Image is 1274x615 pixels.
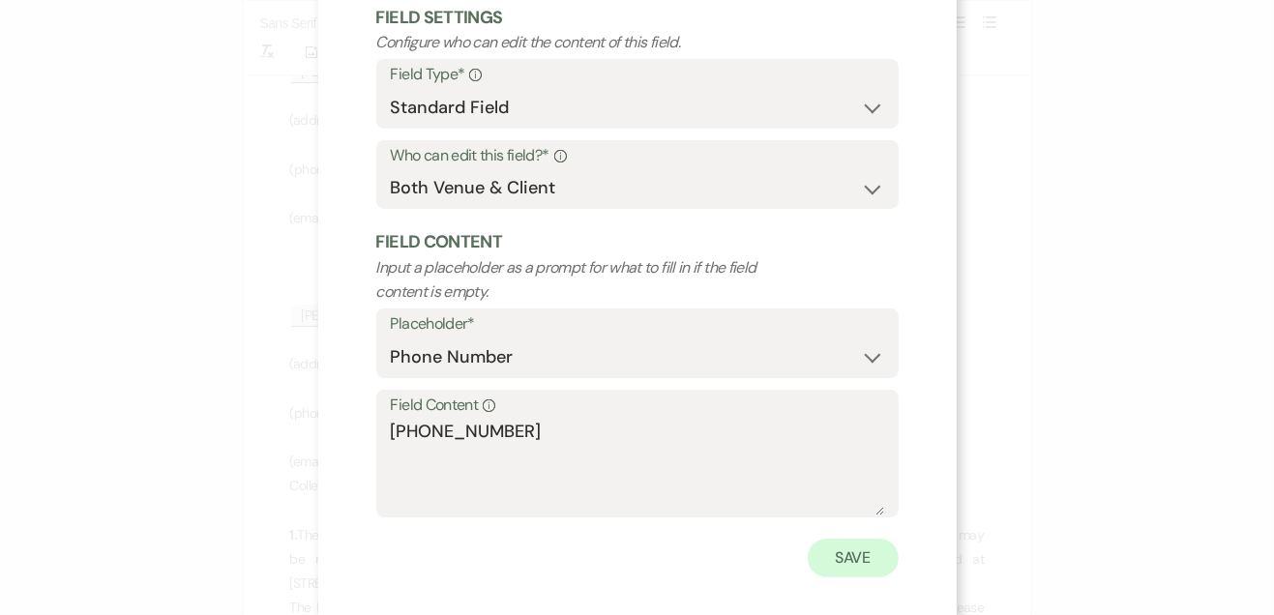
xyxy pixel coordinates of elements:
textarea: [PHONE_NUMBER] [391,419,884,515]
p: Input a placeholder as a prompt for what to fill in if the field content is empty. [376,255,794,305]
h2: Field Settings [376,6,899,30]
p: Configure who can edit the content of this field. [376,30,794,55]
button: Save [808,539,899,577]
label: Placeholder* [391,310,884,338]
label: Field Content [391,392,884,420]
h2: Field Content [376,230,899,254]
label: Field Type* [391,61,884,89]
label: Who can edit this field?* [391,142,884,170]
